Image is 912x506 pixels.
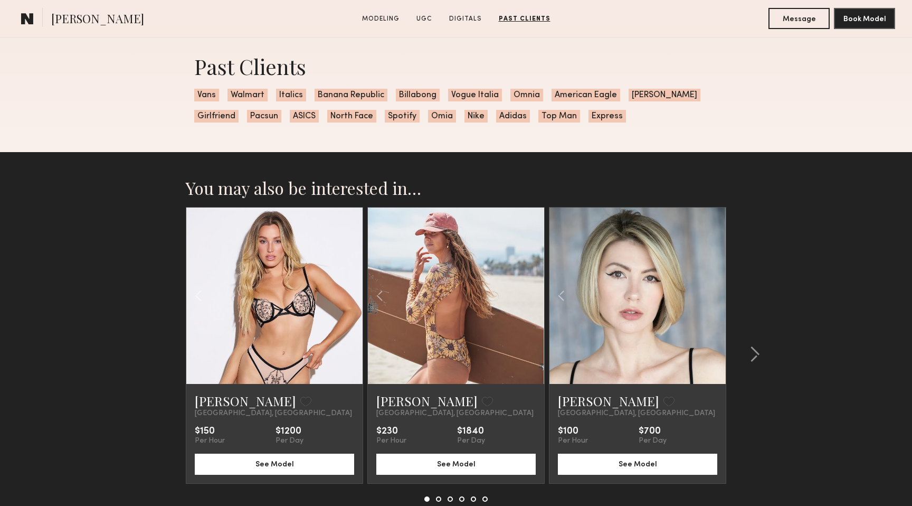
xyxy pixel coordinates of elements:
span: Express [588,110,626,123]
a: See Model [376,459,536,468]
span: [PERSON_NAME] [51,11,144,29]
span: Adidas [496,110,530,123]
div: Per Hour [558,437,588,445]
span: Girlfriend [194,110,239,123]
div: Per Day [275,437,303,445]
span: Omnia [510,89,543,101]
div: $150 [195,426,225,437]
span: Banana Republic [315,89,387,101]
span: Nike [464,110,488,123]
a: See Model [558,459,717,468]
span: [GEOGRAPHIC_DATA], [GEOGRAPHIC_DATA] [195,409,352,418]
a: [PERSON_NAME] [376,392,478,409]
span: Vogue Italia [448,89,502,101]
button: Book Model [834,8,895,29]
span: Walmart [227,89,268,101]
span: [PERSON_NAME] [629,89,700,101]
span: ASICS [290,110,319,123]
span: [GEOGRAPHIC_DATA], [GEOGRAPHIC_DATA] [376,409,534,418]
span: Omia [428,110,456,123]
div: $1200 [275,426,303,437]
a: [PERSON_NAME] [558,392,659,409]
div: Per Day [639,437,667,445]
button: See Model [558,454,717,475]
div: Per Day [457,437,485,445]
div: $700 [639,426,667,437]
div: Per Hour [195,437,225,445]
div: $1840 [457,426,485,437]
div: Past Clients [194,52,718,80]
span: [GEOGRAPHIC_DATA], [GEOGRAPHIC_DATA] [558,409,715,418]
a: UGC [412,14,436,24]
span: American Eagle [552,89,620,101]
span: Billabong [396,89,440,101]
span: Vans [194,89,219,101]
a: Digitals [445,14,486,24]
a: [PERSON_NAME] [195,392,296,409]
span: North Face [327,110,376,123]
div: $230 [376,426,406,437]
span: Top Man [538,110,580,123]
div: Per Hour [376,437,406,445]
a: Modeling [358,14,404,24]
a: See Model [195,459,354,468]
button: See Model [195,454,354,475]
span: Spotify [385,110,420,123]
a: Past Clients [495,14,555,24]
h2: You may also be interested in… [186,177,726,199]
button: Message [768,8,830,29]
button: See Model [376,454,536,475]
div: $100 [558,426,588,437]
span: Pacsun [247,110,281,123]
span: Italics [276,89,306,101]
a: Book Model [834,14,895,23]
